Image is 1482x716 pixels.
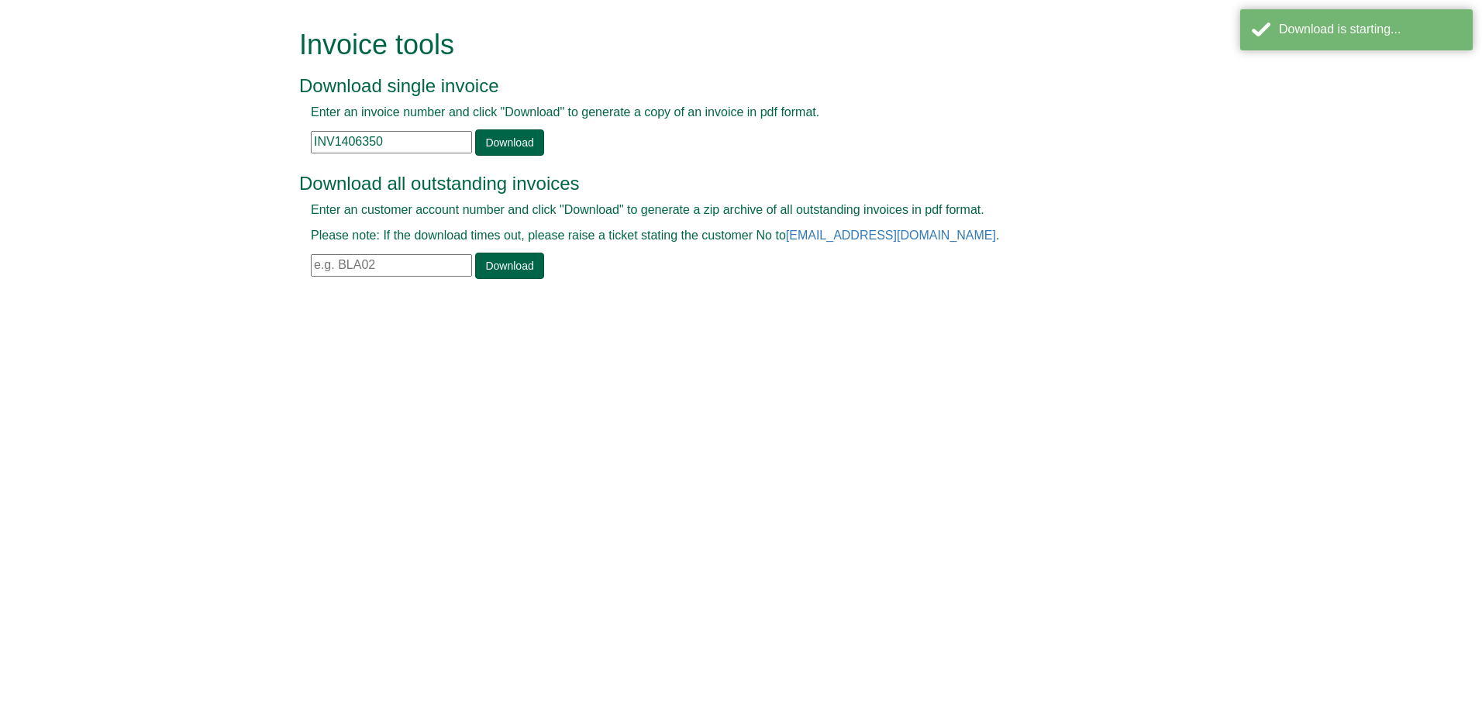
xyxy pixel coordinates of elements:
p: Enter an invoice number and click "Download" to generate a copy of an invoice in pdf format. [311,104,1136,122]
h3: Download all outstanding invoices [299,174,1148,194]
input: e.g. BLA02 [311,254,472,277]
a: Download [475,129,543,156]
input: e.g. INV1234 [311,131,472,153]
div: Download is starting... [1279,21,1461,39]
a: [EMAIL_ADDRESS][DOMAIN_NAME] [786,229,996,242]
h1: Invoice tools [299,29,1148,60]
p: Please note: If the download times out, please raise a ticket stating the customer No to . [311,227,1136,245]
h3: Download single invoice [299,76,1148,96]
a: Download [475,253,543,279]
p: Enter an customer account number and click "Download" to generate a zip archive of all outstandin... [311,201,1136,219]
